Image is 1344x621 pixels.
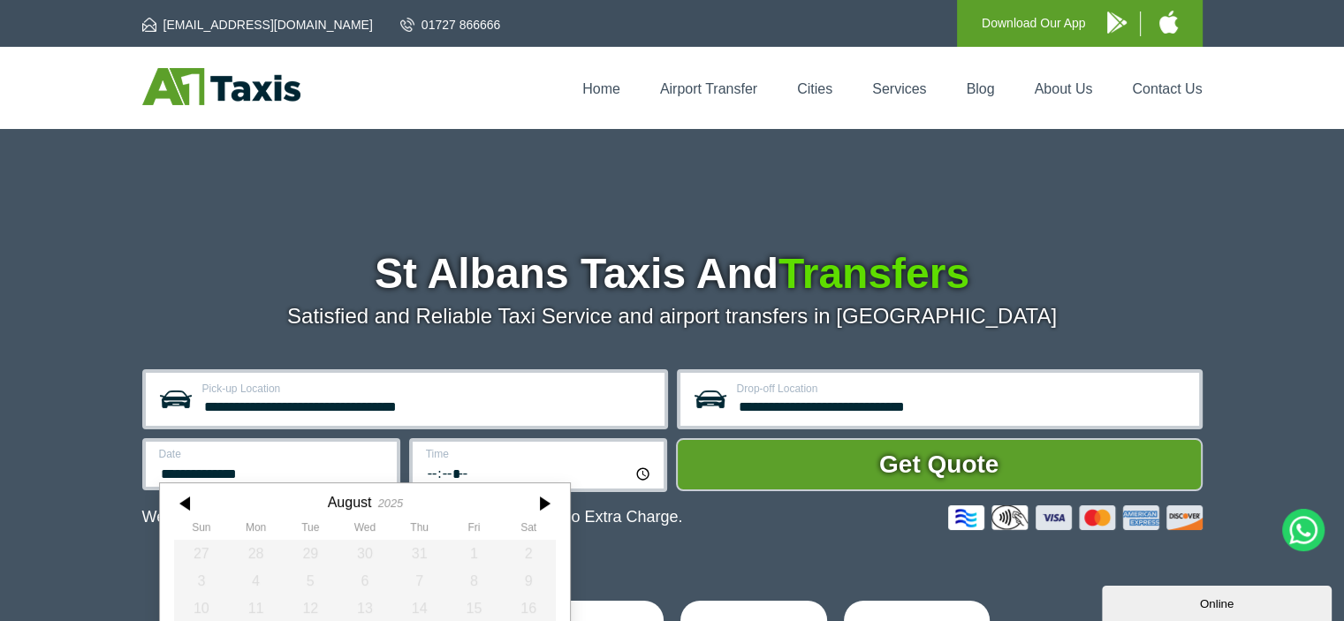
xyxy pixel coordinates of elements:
div: August [327,494,371,511]
th: Sunday [174,521,229,539]
div: 30 July 2025 [338,540,392,567]
div: 09 August 2025 [501,567,556,594]
div: 06 August 2025 [338,567,392,594]
th: Tuesday [283,521,338,539]
div: 04 August 2025 [228,567,283,594]
div: 03 August 2025 [174,567,229,594]
img: A1 Taxis Android App [1107,11,1127,34]
label: Time [426,449,653,459]
iframe: chat widget [1102,582,1335,621]
span: Transfers [778,250,969,297]
a: [EMAIL_ADDRESS][DOMAIN_NAME] [142,16,373,34]
span: The Car at No Extra Charge. [480,508,682,526]
a: About Us [1035,81,1093,96]
div: 27 July 2025 [174,540,229,567]
div: 01 August 2025 [446,540,501,567]
button: Get Quote [676,438,1203,491]
th: Saturday [501,521,556,539]
div: 07 August 2025 [391,567,446,594]
img: Credit And Debit Cards [948,505,1203,530]
p: Satisfied and Reliable Taxi Service and airport transfers in [GEOGRAPHIC_DATA] [142,304,1203,329]
th: Wednesday [338,521,392,539]
div: 2025 [377,496,402,510]
div: 29 July 2025 [283,540,338,567]
a: Airport Transfer [660,81,757,96]
div: 31 July 2025 [391,540,446,567]
label: Drop-off Location [737,383,1188,394]
label: Pick-up Location [202,383,654,394]
label: Date [159,449,386,459]
div: 02 August 2025 [501,540,556,567]
div: 05 August 2025 [283,567,338,594]
div: 28 July 2025 [228,540,283,567]
img: A1 Taxis iPhone App [1159,11,1178,34]
a: Home [582,81,620,96]
p: Download Our App [982,12,1086,34]
p: We Now Accept Card & Contactless Payment In [142,508,683,526]
div: 08 August 2025 [446,567,501,594]
a: Contact Us [1132,81,1202,96]
th: Monday [228,521,283,539]
th: Friday [446,521,501,539]
th: Thursday [391,521,446,539]
img: A1 Taxis St Albans LTD [142,68,300,105]
a: Services [872,81,926,96]
a: Blog [966,81,994,96]
a: Cities [797,81,832,96]
a: 01727 866666 [400,16,501,34]
h1: St Albans Taxis And [142,253,1203,295]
